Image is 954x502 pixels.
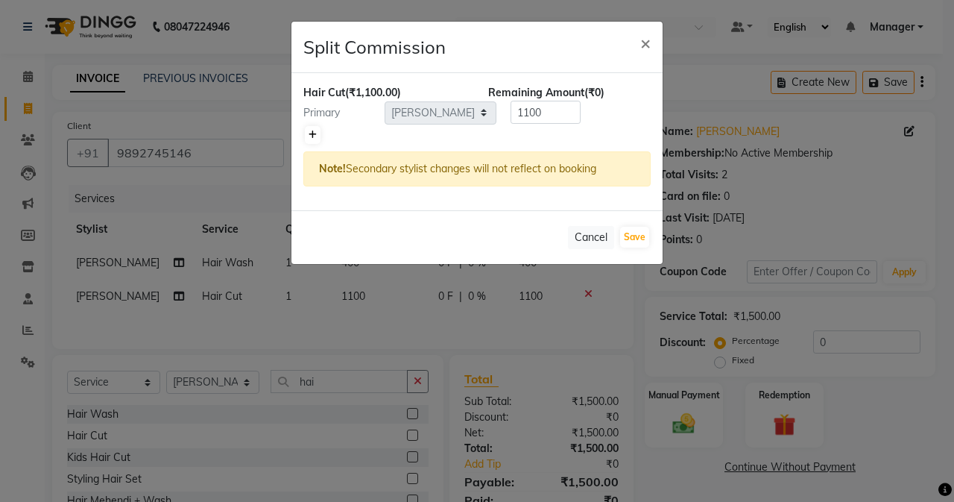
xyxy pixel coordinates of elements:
[303,151,651,186] div: Secondary stylist changes will not reflect on booking
[292,105,385,121] div: Primary
[319,162,346,175] strong: Note!
[620,227,649,248] button: Save
[303,34,446,60] h4: Split Commission
[628,22,663,63] button: Close
[568,226,614,249] button: Cancel
[584,86,604,99] span: (₹0)
[303,86,345,99] span: Hair Cut
[640,31,651,54] span: ×
[488,86,584,99] span: Remaining Amount
[345,86,401,99] span: (₹1,100.00)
